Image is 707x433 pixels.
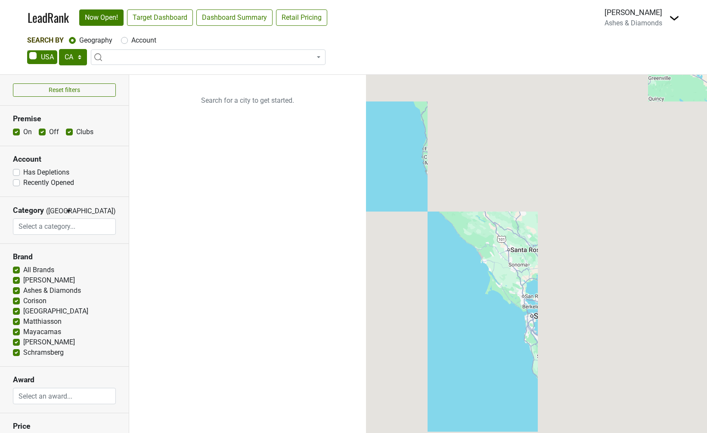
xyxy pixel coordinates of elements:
[46,206,63,218] span: ([GEOGRAPHIC_DATA])
[129,75,366,126] p: Search for a city to get started.
[23,306,88,316] label: [GEOGRAPHIC_DATA]
[13,422,116,431] h3: Price
[127,9,193,26] a: Target Dashboard
[13,206,44,215] h3: Category
[276,9,327,26] a: Retail Pricing
[79,9,124,26] a: Now Open!
[23,316,62,327] label: Matthiasson
[13,252,116,261] h3: Brand
[49,127,59,137] label: Off
[27,36,64,44] span: Search By
[13,114,116,123] h3: Premise
[605,7,662,18] div: [PERSON_NAME]
[23,127,32,137] label: On
[23,327,61,337] label: Mayacamas
[13,375,116,384] h3: Award
[13,218,115,235] input: Select a category...
[23,275,75,286] label: [PERSON_NAME]
[23,347,64,358] label: Schramsberg
[23,167,69,178] label: Has Depletions
[131,35,156,46] label: Account
[23,296,47,306] label: Corison
[23,265,54,275] label: All Brands
[13,388,115,404] input: Select an award...
[23,178,74,188] label: Recently Opened
[23,286,81,296] label: Ashes & Diamonds
[605,19,662,27] span: Ashes & Diamonds
[669,13,679,23] img: Dropdown Menu
[79,35,112,46] label: Geography
[28,9,69,27] a: LeadRank
[13,155,116,164] h3: Account
[196,9,273,26] a: Dashboard Summary
[76,127,93,137] label: Clubs
[13,83,116,97] button: Reset filters
[23,337,75,347] label: [PERSON_NAME]
[65,207,72,215] span: ▼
